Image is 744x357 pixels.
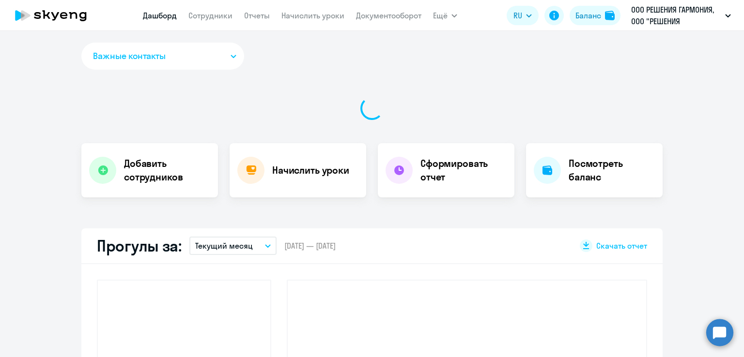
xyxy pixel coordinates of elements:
[575,10,601,21] div: Баланс
[93,50,166,62] span: Важные контакты
[433,6,457,25] button: Ещё
[97,236,182,255] h2: Прогулы за:
[356,11,421,20] a: Документооборот
[272,164,349,177] h4: Начислить уроки
[188,11,232,20] a: Сотрудники
[81,43,244,70] button: Важные контакты
[281,11,344,20] a: Начислить уроки
[433,10,448,21] span: Ещё
[626,4,736,27] button: ООО РЕШЕНИЯ ГАРМОНИЯ, ООО "РЕШЕНИЯ "ГАРМОНИЯ"
[124,157,210,184] h4: Добавить сотрудников
[244,11,270,20] a: Отчеты
[189,237,277,255] button: Текущий месяц
[596,240,647,251] span: Скачать отчет
[284,240,336,251] span: [DATE] — [DATE]
[420,157,507,184] h4: Сформировать отчет
[631,4,721,27] p: ООО РЕШЕНИЯ ГАРМОНИЯ, ООО "РЕШЕНИЯ "ГАРМОНИЯ"
[507,6,539,25] button: RU
[605,11,615,20] img: balance
[143,11,177,20] a: Дашборд
[569,157,655,184] h4: Посмотреть баланс
[195,240,253,252] p: Текущий месяц
[513,10,522,21] span: RU
[570,6,620,25] button: Балансbalance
